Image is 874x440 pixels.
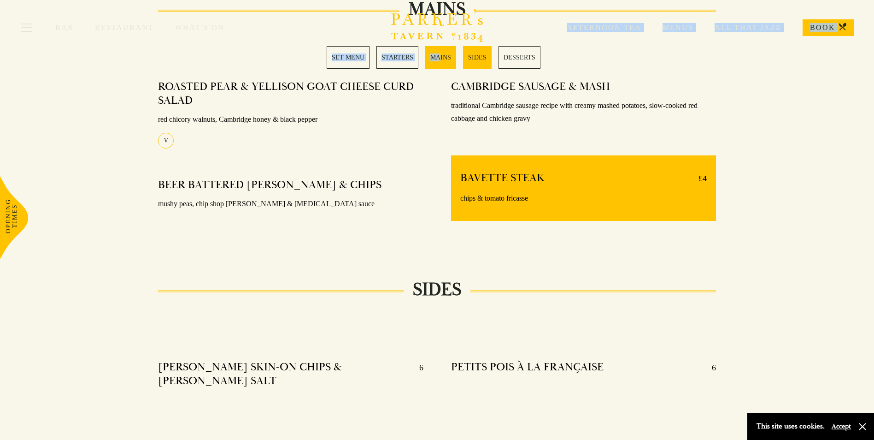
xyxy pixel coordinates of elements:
[158,178,381,192] h4: BEER BATTERED [PERSON_NAME] & CHIPS
[158,113,423,126] p: red chicory walnuts, Cambridge honey & black pepper
[158,360,410,388] h4: [PERSON_NAME] SKIN-ON CHIPS & [PERSON_NAME] SALT
[376,46,418,69] a: 2 / 5
[327,46,370,69] a: 1 / 5
[158,133,174,149] div: V
[158,80,414,107] h4: ROASTED PEAR & YELLISON GOAT CHEESE CURD SALAD
[451,99,716,126] p: traditional Cambridge sausage recipe with creamy mashed potatoes, slow-cooked red cabbage and chi...
[410,360,423,388] p: 6
[425,46,456,69] a: 3 / 5
[460,192,707,205] p: chips & tomato fricasse
[499,46,540,69] a: 5 / 5
[689,171,707,186] p: £4
[858,422,867,431] button: Close and accept
[832,422,851,431] button: Accept
[404,279,470,301] h2: SIDES
[158,197,423,211] p: mushy peas, chip shop [PERSON_NAME] & [MEDICAL_DATA] sauce
[703,360,716,375] p: 6
[451,360,604,375] h4: PETITS POIS À LA FRANÇAISE
[757,420,825,433] p: This site uses cookies.
[460,171,545,186] h4: BAVETTE STEAK
[463,46,492,69] a: 4 / 5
